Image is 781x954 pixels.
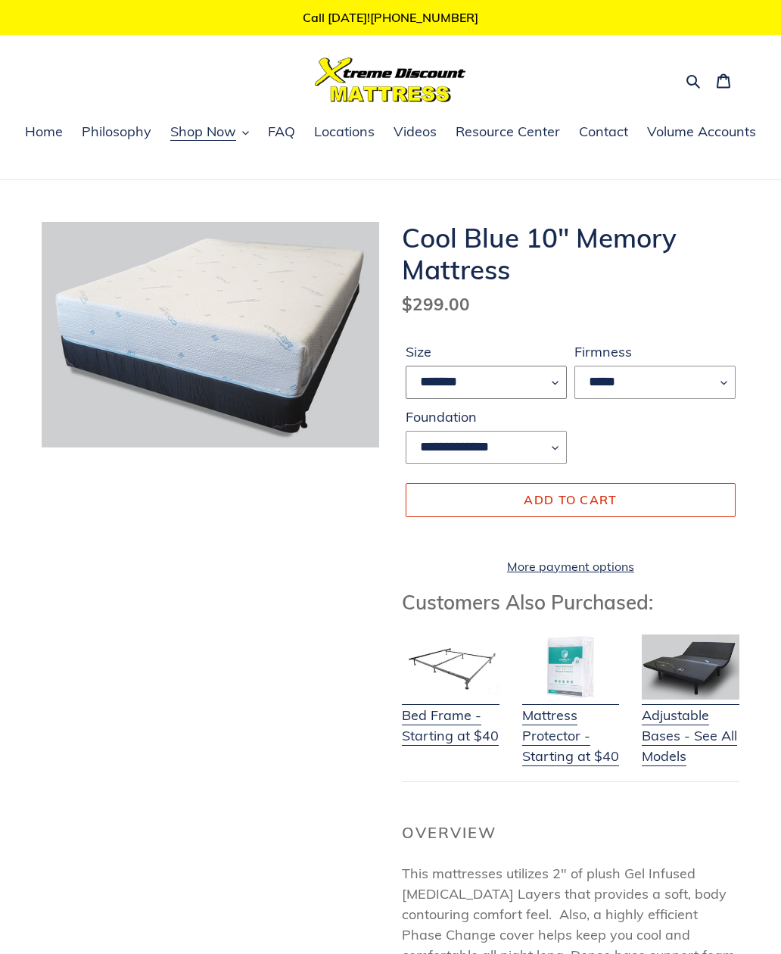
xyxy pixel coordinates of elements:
span: Volume Accounts [647,123,756,141]
a: Volume Accounts [639,121,764,144]
img: Xtreme Discount Mattress [315,58,466,102]
a: [PHONE_NUMBER] [370,10,478,25]
button: Shop Now [163,121,257,144]
span: Add to cart [524,492,617,507]
a: Resource Center [448,121,568,144]
label: Firmness [574,341,736,362]
span: Videos [394,123,437,141]
a: Philosophy [74,121,159,144]
a: FAQ [260,121,303,144]
span: Shop Now [170,123,236,141]
label: Foundation [406,407,567,427]
span: FAQ [268,123,295,141]
a: Mattress Protector - Starting at $40 [522,686,620,766]
h2: Overview [402,824,739,842]
a: Contact [571,121,636,144]
a: More payment options [406,557,736,575]
img: Bed Frame [402,634,499,700]
a: Videos [386,121,444,144]
a: Adjustable Bases - See All Models [642,686,739,766]
a: Locations [306,121,382,144]
h1: Cool Blue 10" Memory Mattress [402,222,739,285]
img: Adjustable Base [642,634,739,700]
button: Add to cart [406,483,736,516]
span: Contact [579,123,628,141]
span: Home [25,123,63,141]
a: Bed Frame - Starting at $40 [402,686,499,746]
h3: Customers Also Purchased: [402,591,739,614]
label: Size [406,341,567,362]
span: $299.00 [402,293,470,315]
a: Home [17,121,70,144]
span: Resource Center [456,123,560,141]
img: Mattress Protector [522,634,620,700]
span: Philosophy [82,123,151,141]
span: Locations [314,123,375,141]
